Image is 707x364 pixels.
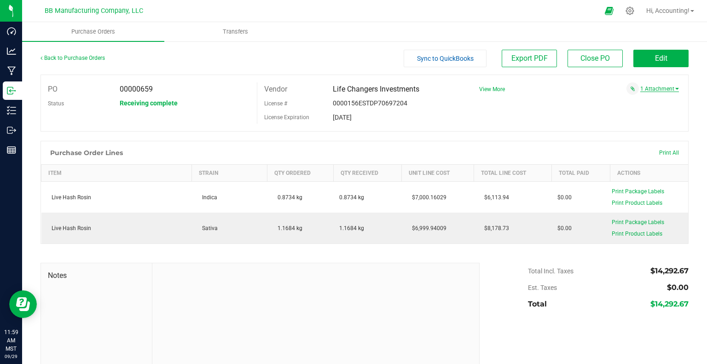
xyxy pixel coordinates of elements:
label: PO [48,82,58,96]
th: Qty Received [334,165,402,182]
label: Vendor [264,82,287,96]
span: $0.00 [667,283,689,292]
span: $7,000.16029 [407,194,446,201]
span: Sativa [197,225,218,231]
span: Total [528,300,547,308]
inline-svg: Inbound [7,86,16,95]
div: Live Hash Rosin [47,224,186,232]
inline-svg: Outbound [7,126,16,135]
span: Life Changers Investments [333,85,419,93]
span: Transfers [210,28,261,36]
th: Item [41,165,192,182]
span: $14,292.67 [650,266,689,275]
button: Close PO [568,50,623,67]
span: Hi, Accounting! [646,7,690,14]
inline-svg: Manufacturing [7,66,16,75]
span: Print All [659,150,679,156]
span: Print Package Labels [612,188,664,195]
inline-svg: Analytics [7,46,16,56]
span: $14,292.67 [650,300,689,308]
inline-svg: Inventory [7,106,16,115]
th: Strain [192,165,267,182]
span: Print Package Labels [612,219,664,225]
span: Print Product Labels [612,231,662,237]
td: $0.00 [552,182,610,213]
span: $8,178.73 [480,225,509,231]
span: BB Manufacturing Company, LLC [45,7,143,15]
a: View More [479,86,505,92]
a: Back to Purchase Orders [41,55,105,61]
div: Manage settings [624,6,636,15]
span: Receiving complete [120,99,178,107]
a: Transfers [164,22,307,41]
span: Est. Taxes [528,284,557,291]
span: 1.1684 kg [339,224,364,232]
span: 0000156ESTDP70697204 [333,99,407,107]
span: 1.1684 kg [273,225,302,231]
span: Purchase Orders [59,28,127,36]
a: 1 Attachment [640,86,679,92]
a: Purchase Orders [22,22,164,41]
span: 0.8734 kg [339,193,364,202]
span: Sync to QuickBooks [417,55,474,62]
th: Qty Ordered [267,165,334,182]
button: Export PDF [502,50,557,67]
span: Print Product Labels [612,200,662,206]
label: License Expiration [264,113,309,121]
th: Total Paid [552,165,610,182]
p: 09/29 [4,353,18,360]
th: Total Line Cost [474,165,552,182]
span: Edit [655,54,667,63]
inline-svg: Reports [7,145,16,155]
h1: Purchase Order Lines [50,149,123,156]
span: 00000659 [120,85,153,93]
button: Edit [633,50,689,67]
label: Status [48,97,64,110]
td: $0.00 [552,213,610,243]
label: License # [264,97,287,110]
span: Close PO [580,54,610,63]
span: Attach a document [626,82,639,95]
div: Live Hash Rosin [47,193,186,202]
span: Indica [197,194,217,201]
iframe: Resource center [9,290,37,318]
span: Export PDF [511,54,548,63]
th: Unit Line Cost [402,165,474,182]
inline-svg: Dashboard [7,27,16,36]
span: $6,999.94009 [407,225,446,231]
span: [DATE] [333,114,352,121]
p: 11:59 AM MST [4,328,18,353]
span: 0.8734 kg [273,194,302,201]
span: Open Ecommerce Menu [599,2,620,20]
span: Total Incl. Taxes [528,267,574,275]
span: $6,113.94 [480,194,509,201]
th: Actions [610,165,688,182]
button: Sync to QuickBooks [404,50,487,67]
span: Notes [48,270,145,281]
